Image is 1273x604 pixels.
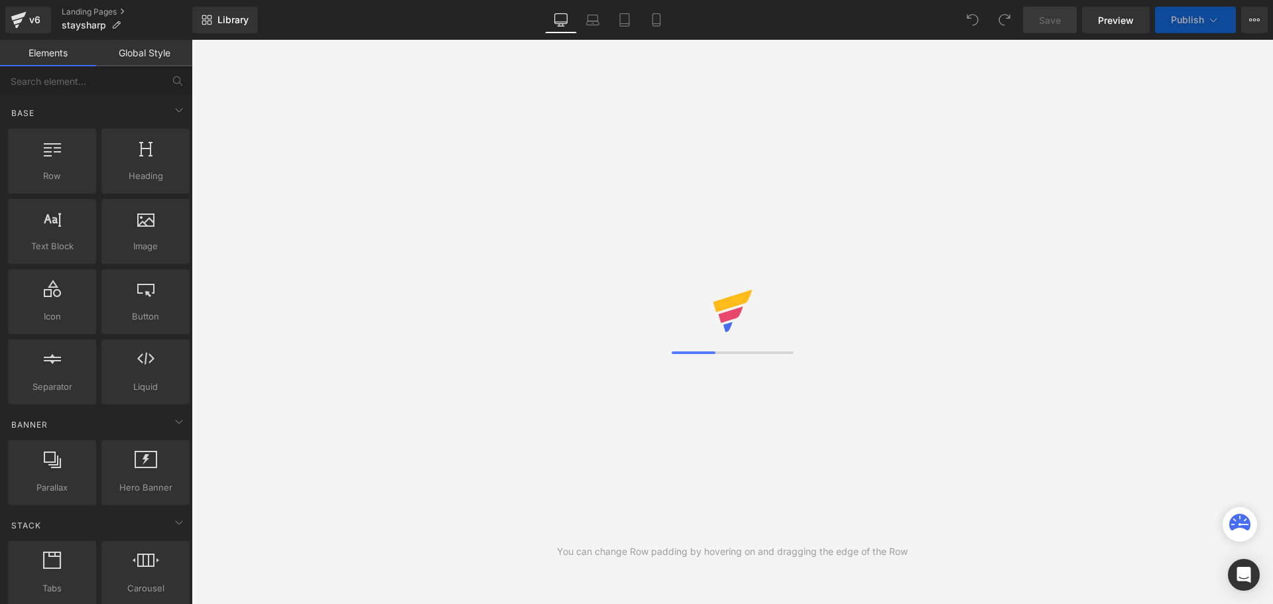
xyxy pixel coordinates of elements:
span: Banner [10,418,49,431]
div: Open Intercom Messenger [1228,559,1260,591]
span: Base [10,107,36,119]
button: Publish [1155,7,1236,33]
a: Global Style [96,40,192,66]
a: Tablet [609,7,640,33]
a: v6 [5,7,51,33]
span: Publish [1171,15,1204,25]
span: Image [105,239,186,253]
span: Preview [1098,13,1134,27]
span: Save [1039,13,1061,27]
span: Separator [12,380,92,394]
span: Hero Banner [105,481,186,495]
span: Parallax [12,481,92,495]
span: Text Block [12,239,92,253]
a: Landing Pages [62,7,192,17]
span: Icon [12,310,92,324]
a: Desktop [545,7,577,33]
span: Liquid [105,380,186,394]
button: More [1241,7,1268,33]
span: Tabs [12,581,92,595]
a: New Library [192,7,258,33]
div: v6 [27,11,43,29]
span: Stack [10,519,42,532]
button: Redo [991,7,1018,33]
span: Library [217,14,249,26]
span: Row [12,169,92,183]
a: Preview [1082,7,1150,33]
a: Laptop [577,7,609,33]
button: Undo [959,7,986,33]
span: Heading [105,169,186,183]
span: Carousel [105,581,186,595]
a: Mobile [640,7,672,33]
div: You can change Row padding by hovering on and dragging the edge of the Row [557,544,908,559]
span: Button [105,310,186,324]
span: staysharp [62,20,106,30]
